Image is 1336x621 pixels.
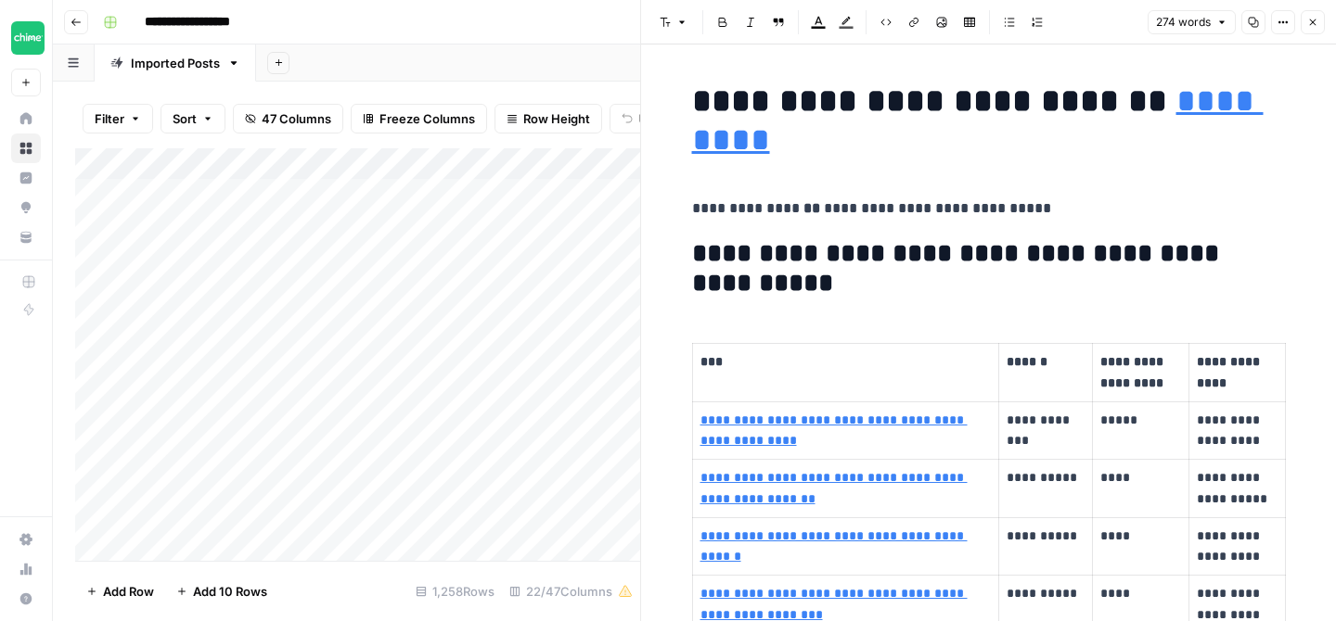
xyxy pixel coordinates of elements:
button: Workspace: Chime [11,15,41,61]
a: Imported Posts [95,44,256,82]
span: Freeze Columns [379,109,475,128]
button: Add 10 Rows [165,577,278,606]
span: Row Height [523,109,590,128]
a: Your Data [11,222,41,252]
span: Sort [173,109,197,128]
span: 274 words [1156,14,1211,31]
span: Add Row [103,582,154,601]
div: 1,258 Rows [408,577,502,606]
button: Freeze Columns [351,104,487,133]
span: Filter [95,109,124,128]
span: Add 10 Rows [193,582,267,601]
button: Help + Support [11,584,41,614]
a: Home [11,104,41,133]
button: Sort [161,104,225,133]
button: 47 Columns [233,104,343,133]
button: Undo [610,104,682,133]
a: Opportunities [11,193,41,222]
a: Browse [11,133,41,163]
div: 22/47 Columns [502,577,640,606]
div: Imported Posts [131,54,220,72]
button: 274 words [1148,10,1236,34]
a: Usage [11,554,41,584]
span: 47 Columns [262,109,331,128]
a: Settings [11,525,41,554]
img: Chime Logo [11,21,45,55]
button: Add Row [75,577,165,606]
button: Row Height [495,104,602,133]
a: Insights [11,163,41,193]
button: Filter [83,104,153,133]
